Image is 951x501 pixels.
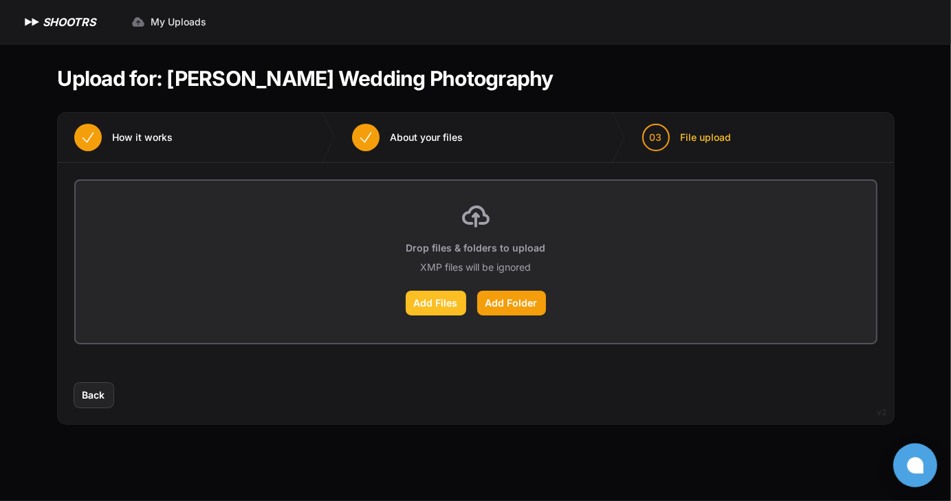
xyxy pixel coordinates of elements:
h1: SHOOTRS [43,14,96,30]
span: 03 [650,131,662,144]
span: My Uploads [151,15,206,29]
button: Open chat window [893,443,937,487]
p: XMP files will be ignored [420,260,531,274]
a: SHOOTRS SHOOTRS [22,14,96,30]
button: How it works [58,113,190,162]
label: Add Folder [477,291,546,315]
a: My Uploads [123,10,215,34]
button: About your files [336,113,480,162]
img: SHOOTRS [22,14,43,30]
button: Back [74,383,113,408]
h1: Upload for: [PERSON_NAME] Wedding Photography [58,66,554,91]
button: 03 File upload [626,113,748,162]
div: v2 [877,404,887,421]
label: Add Files [406,291,466,315]
span: About your files [391,131,463,144]
p: Drop files & folders to upload [406,241,545,255]
span: File upload [681,131,732,144]
span: How it works [113,131,173,144]
span: Back [83,388,105,402]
